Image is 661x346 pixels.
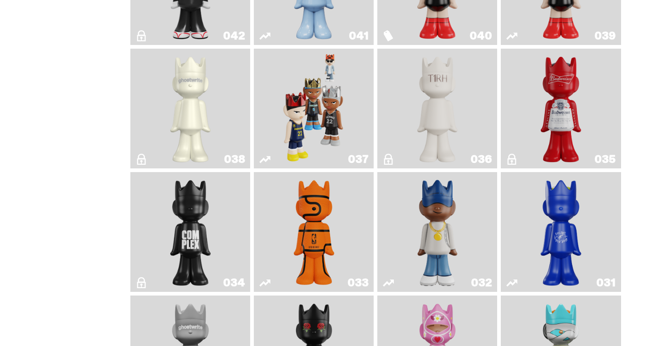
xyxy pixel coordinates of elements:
a: 1A [136,52,245,165]
div: 042 [223,30,245,41]
div: 034 [223,277,245,288]
div: 039 [594,30,615,41]
img: 1A [166,52,215,165]
div: 031 [596,277,615,288]
a: Game Face (2024) [259,52,368,165]
a: Latte [506,176,615,288]
div: 037 [348,154,368,165]
a: Game Ball [259,176,368,288]
img: Complex [166,176,215,288]
div: 038 [224,154,245,165]
a: The King of ghosts [506,52,615,165]
img: The1RoomButler [413,52,462,165]
a: The1RoomButler [383,52,492,165]
img: Game Face (2024) [282,52,346,165]
div: 035 [594,154,615,165]
img: Game Ball [290,176,338,288]
a: Complex [136,176,245,288]
img: Latte [529,176,593,288]
a: Swingman [383,176,492,288]
div: 033 [347,277,368,288]
div: 041 [349,30,368,41]
div: 036 [471,154,492,165]
img: The King of ghosts [537,52,585,165]
div: 032 [471,277,492,288]
img: Swingman [406,176,469,288]
div: 040 [470,30,492,41]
